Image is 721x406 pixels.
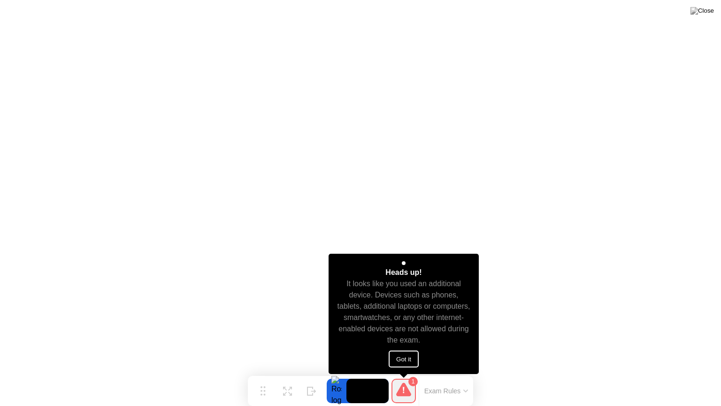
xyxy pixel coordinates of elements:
[385,267,422,278] div: Heads up!
[337,278,471,346] div: It looks like you used an additional device. Devices such as phones, tablets, additional laptops ...
[422,387,471,395] button: Exam Rules
[408,377,418,386] div: 1
[690,7,714,15] img: Close
[389,351,419,367] button: Got it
